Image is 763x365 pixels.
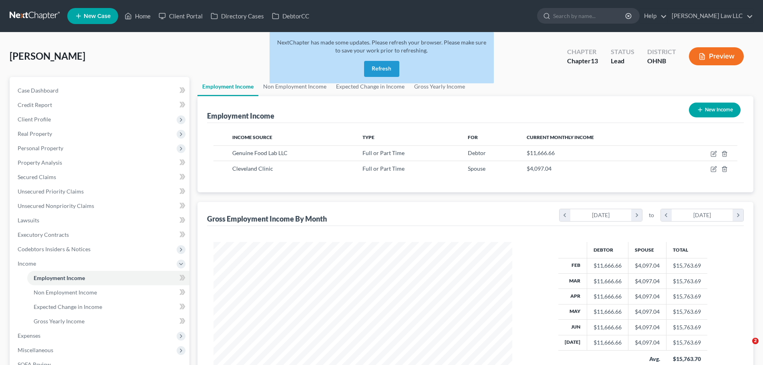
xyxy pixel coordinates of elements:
[635,292,660,300] div: $4,097.04
[635,339,660,347] div: $4,097.04
[611,56,634,66] div: Lead
[558,289,587,304] th: Apr
[666,320,708,335] td: $15,763.69
[232,134,272,140] span: Income Source
[207,111,274,121] div: Employment Income
[18,130,52,137] span: Real Property
[18,101,52,108] span: Credit Report
[666,289,708,304] td: $15,763.69
[736,338,755,357] iframe: Intercom live chat
[558,335,587,350] th: [DATE]
[649,211,654,219] span: to
[232,165,273,172] span: Cleveland Clinic
[666,304,708,319] td: $15,763.69
[34,289,97,296] span: Non Employment Income
[207,214,327,224] div: Gross Employment Income By Month
[11,184,189,199] a: Unsecured Priority Claims
[567,47,598,56] div: Chapter
[34,303,102,310] span: Expected Change in Income
[468,149,486,156] span: Debtor
[18,202,94,209] span: Unsecured Nonpriority Claims
[121,9,155,23] a: Home
[207,9,268,23] a: Directory Cases
[527,149,555,156] span: $11,666.66
[18,145,63,151] span: Personal Property
[611,47,634,56] div: Status
[594,277,622,285] div: $11,666.66
[527,165,552,172] span: $4,097.04
[11,170,189,184] a: Secured Claims
[155,9,207,23] a: Client Portal
[27,300,189,314] a: Expected Change in Income
[27,271,189,285] a: Employment Income
[689,103,741,117] button: New Income
[364,61,399,77] button: Refresh
[672,209,733,221] div: [DATE]
[34,274,85,281] span: Employment Income
[11,199,189,213] a: Unsecured Nonpriority Claims
[635,323,660,331] div: $4,097.04
[567,56,598,66] div: Chapter
[11,213,189,228] a: Lawsuits
[628,242,666,258] th: Spouse
[666,258,708,273] td: $15,763.69
[27,285,189,300] a: Non Employment Income
[558,273,587,288] th: Mar
[689,47,744,65] button: Preview
[661,209,672,221] i: chevron_left
[631,209,642,221] i: chevron_right
[468,134,478,140] span: For
[666,335,708,350] td: $15,763.69
[27,314,189,329] a: Gross Yearly Income
[11,98,189,112] a: Credit Report
[647,47,676,56] div: District
[733,209,743,221] i: chevron_right
[197,77,258,96] a: Employment Income
[635,308,660,316] div: $4,097.04
[362,149,405,156] span: Full or Part Time
[635,355,660,363] div: Avg.
[558,304,587,319] th: May
[591,57,598,65] span: 13
[594,339,622,347] div: $11,666.66
[11,228,189,242] a: Executory Contracts
[11,83,189,98] a: Case Dashboard
[635,277,660,285] div: $4,097.04
[258,77,331,96] a: Non Employment Income
[362,165,405,172] span: Full or Part Time
[18,246,91,252] span: Codebtors Insiders & Notices
[18,159,62,166] span: Property Analysis
[362,134,374,140] span: Type
[587,242,628,258] th: Debtor
[18,332,40,339] span: Expenses
[18,173,56,180] span: Secured Claims
[84,13,111,19] span: New Case
[668,9,753,23] a: [PERSON_NAME] Law LLC
[553,8,626,23] input: Search by name...
[635,262,660,270] div: $4,097.04
[558,320,587,335] th: Jun
[268,9,313,23] a: DebtorCC
[18,116,51,123] span: Client Profile
[560,209,570,221] i: chevron_left
[673,355,701,363] div: $15,763.70
[594,323,622,331] div: $11,666.66
[277,39,486,54] span: NextChapter has made some updates. Please refresh your browser. Please make sure to save your wor...
[34,318,85,325] span: Gross Yearly Income
[647,56,676,66] div: OHNB
[640,9,667,23] a: Help
[594,262,622,270] div: $11,666.66
[18,188,84,195] span: Unsecured Priority Claims
[18,260,36,267] span: Income
[666,242,708,258] th: Total
[18,347,53,353] span: Miscellaneous
[594,308,622,316] div: $11,666.66
[18,217,39,224] span: Lawsuits
[10,50,85,62] span: [PERSON_NAME]
[18,87,58,94] span: Case Dashboard
[468,165,485,172] span: Spouse
[558,258,587,273] th: Feb
[232,149,288,156] span: Genuine Food Lab LLC
[594,292,622,300] div: $11,666.66
[666,273,708,288] td: $15,763.69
